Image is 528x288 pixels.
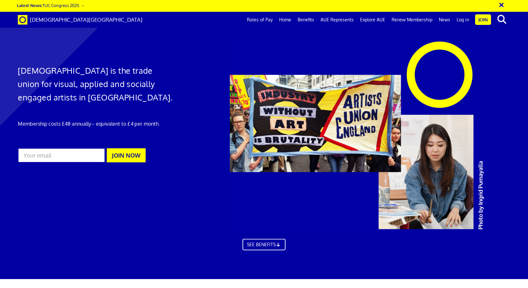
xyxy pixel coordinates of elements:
[18,148,105,163] input: Your email
[475,14,491,25] a: Join
[17,3,84,8] a: Latest News:TUC Congress 2025 →
[357,12,388,28] a: Explore AUE
[242,242,286,254] a: SEE BENEFITS
[17,3,42,8] strong: Latest News:
[317,12,357,28] a: AUE Represents
[18,64,176,104] h1: [DEMOGRAPHIC_DATA] is the trade union for visual, applied and socially engaged artists in [GEOGRA...
[388,12,436,28] a: Renew Membership
[107,148,146,162] button: JOIN NOW
[18,120,176,128] p: Membership costs £48 annually – equivalent to £4 per month.
[436,12,453,28] a: News
[453,12,472,28] a: Log in
[13,12,147,28] a: Brand [DEMOGRAPHIC_DATA][GEOGRAPHIC_DATA]
[492,13,512,26] button: search
[244,12,276,28] a: Rates of Pay
[294,12,317,28] a: Benefits
[30,16,142,23] span: [DEMOGRAPHIC_DATA][GEOGRAPHIC_DATA]
[276,12,294,28] a: Home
